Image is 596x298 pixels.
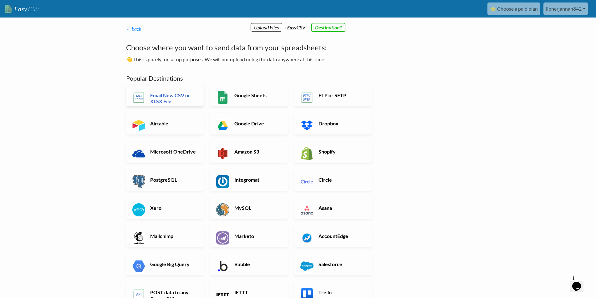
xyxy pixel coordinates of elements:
[317,289,366,295] h6: Trello
[216,260,229,273] img: Bubble App & API
[132,91,145,104] img: Email New CSV or XLSX File App & API
[294,197,372,219] a: Asana
[317,177,366,183] h6: Circle
[233,261,282,267] h6: Bubble
[300,231,313,245] img: AccountEdge App & API
[294,84,372,106] a: FTP or SFTP
[300,203,313,216] img: Asana App & API
[317,261,366,267] h6: Salesforce
[27,5,39,13] span: CSV
[216,147,229,160] img: Amazon S3 App & API
[126,253,204,275] a: Google Big Query
[210,84,288,106] a: Google Sheets
[149,261,198,267] h6: Google Big Query
[317,205,366,211] h6: Asana
[300,119,313,132] img: Dropbox App & API
[294,225,372,247] a: AccountEdge
[126,74,381,82] h5: Popular Destinations
[233,92,282,98] h6: Google Sheets
[216,231,229,245] img: Marketo App & API
[300,175,313,188] img: Circle App & API
[233,149,282,154] h6: Amazon S3
[317,149,366,154] h6: Shopify
[149,149,198,154] h6: Microsoft OneDrive
[210,253,288,275] a: Bubble
[216,119,229,132] img: Google Drive App & API
[120,18,476,31] div: → CSV →
[210,197,288,219] a: MySQL
[233,177,282,183] h6: Integromat
[233,120,282,126] h6: Google Drive
[132,260,145,273] img: Google Big Query App & API
[216,203,229,216] img: MySQL App & API
[570,273,590,292] iframe: chat widget
[233,289,282,295] h6: IFTTT
[132,231,145,245] img: Mailchimp App & API
[210,225,288,247] a: Marketo
[210,169,288,191] a: Integromat
[149,92,198,104] h6: Email New CSV or XLSX File
[132,119,145,132] img: Airtable App & API
[294,253,372,275] a: Salesforce
[216,91,229,104] img: Google Sheets App & API
[487,3,540,15] a: ⭐ Choose a paid plan
[126,84,204,106] a: Email New CSV or XLSX File
[543,3,588,15] a: lipnerjannah842
[149,233,198,239] h6: Mailchimp
[233,233,282,239] h6: Marketo
[126,26,142,32] a: ← back
[126,225,204,247] a: Mailchimp
[317,233,366,239] h6: AccountEdge
[126,169,204,191] a: PostgreSQL
[317,120,366,126] h6: Dropbox
[126,141,204,163] a: Microsoft OneDrive
[210,113,288,134] a: Google Drive
[132,147,145,160] img: Microsoft OneDrive App & API
[126,56,381,63] p: 👋 This is purely for setup purposes. We will not upload or log the data anywhere at this time.
[132,203,145,216] img: Xero App & API
[300,91,313,104] img: FTP or SFTP App & API
[294,113,372,134] a: Dropbox
[300,260,313,273] img: Salesforce App & API
[233,205,282,211] h6: MySQL
[5,3,39,15] a: EasyCSV
[126,197,204,219] a: Xero
[149,205,198,211] h6: Xero
[317,92,366,98] h6: FTP or SFTP
[126,42,381,53] h4: Choose where you want to send data from your spreadsheets:
[132,175,145,188] img: PostgreSQL App & API
[294,169,372,191] a: Circle
[210,141,288,163] a: Amazon S3
[216,175,229,188] img: Integromat App & API
[126,113,204,134] a: Airtable
[149,177,198,183] h6: PostgreSQL
[149,120,198,126] h6: Airtable
[294,141,372,163] a: Shopify
[300,147,313,160] img: Shopify App & API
